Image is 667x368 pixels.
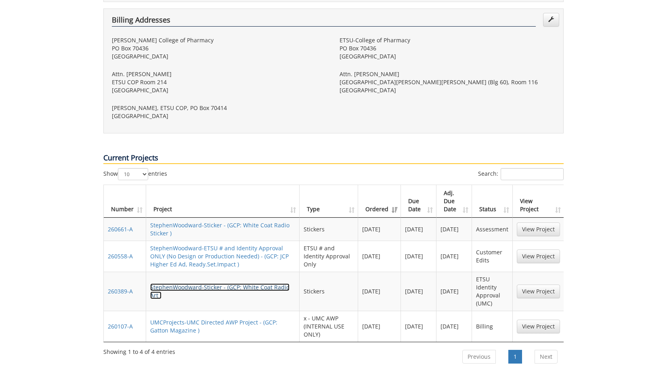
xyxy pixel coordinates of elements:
[358,311,401,342] td: [DATE]
[340,52,555,60] p: [GEOGRAPHIC_DATA]
[436,272,472,311] td: [DATE]
[401,185,436,218] th: Due Date: activate to sort column ascending
[535,350,558,364] a: Next
[112,78,327,86] p: ETSU COP Room 214
[112,104,327,112] p: [PERSON_NAME], ETSU COP, PO Box 70414
[508,350,522,364] a: 1
[436,185,472,218] th: Adj. Due Date: activate to sort column ascending
[358,272,401,311] td: [DATE]
[340,70,555,78] p: Attn. [PERSON_NAME]
[401,272,436,311] td: [DATE]
[543,13,559,27] a: Edit Addresses
[478,168,564,180] label: Search:
[513,185,564,218] th: View Project: activate to sort column ascending
[300,185,358,218] th: Type: activate to sort column ascending
[112,70,327,78] p: Attn. [PERSON_NAME]
[150,283,289,299] a: StephenWoodward-Sticker - (GCP: White Coat Radio Art )
[462,350,496,364] a: Previous
[112,36,327,44] p: [PERSON_NAME] College of Pharmacy
[472,185,513,218] th: Status: activate to sort column ascending
[517,249,560,263] a: View Project
[300,311,358,342] td: x - UMC AWP (INTERNAL USE ONLY)
[112,86,327,94] p: [GEOGRAPHIC_DATA]
[112,112,327,120] p: [GEOGRAPHIC_DATA]
[472,218,513,241] td: Assessment
[358,218,401,241] td: [DATE]
[436,218,472,241] td: [DATE]
[112,16,536,27] h4: Billing Addresses
[300,241,358,272] td: ETSU # and Identity Approval Only
[104,185,146,218] th: Number: activate to sort column ascending
[472,272,513,311] td: ETSU Identity Approval (UMC)
[108,225,133,233] a: 260661-A
[150,244,289,268] a: StephenWoodward-ETSU # and Identity Approval ONLY (No Design or Production Needed) - (GCP: JCP Hi...
[517,222,560,236] a: View Project
[118,168,148,180] select: Showentries
[436,241,472,272] td: [DATE]
[340,86,555,94] p: [GEOGRAPHIC_DATA]
[340,36,555,44] p: ETSU-College of Pharmacy
[150,221,289,237] a: StephenWoodward-Sticker - (GCP: White Coat Radio Sticker )
[340,44,555,52] p: PO Box 70436
[401,218,436,241] td: [DATE]
[300,218,358,241] td: Stickers
[517,285,560,298] a: View Project
[103,168,167,180] label: Show entries
[112,44,327,52] p: PO Box 70436
[146,185,300,218] th: Project: activate to sort column ascending
[436,311,472,342] td: [DATE]
[108,322,133,330] a: 260107-A
[517,320,560,333] a: View Project
[472,241,513,272] td: Customer Edits
[501,168,564,180] input: Search:
[108,252,133,260] a: 260558-A
[472,311,513,342] td: Billing
[108,287,133,295] a: 260389-A
[103,153,564,164] p: Current Projects
[401,241,436,272] td: [DATE]
[401,311,436,342] td: [DATE]
[103,345,175,356] div: Showing 1 to 4 of 4 entries
[358,241,401,272] td: [DATE]
[340,78,555,86] p: [GEOGRAPHIC_DATA][PERSON_NAME][PERSON_NAME] (Blg 60), Room 116
[150,318,277,334] a: UMCProjects-UMC Directed AWP Project - (GCP: Gatton Magazine )
[358,185,401,218] th: Ordered: activate to sort column ascending
[300,272,358,311] td: Stickers
[112,52,327,60] p: [GEOGRAPHIC_DATA]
